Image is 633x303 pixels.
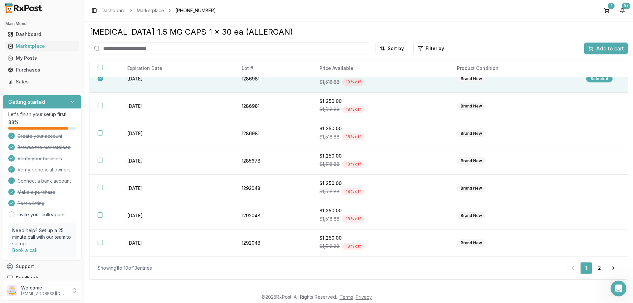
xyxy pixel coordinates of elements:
[340,294,353,300] a: Terms
[319,153,441,159] div: $1,250.00
[234,202,312,229] td: 1292048
[319,243,340,250] span: $1,518.88
[3,260,81,272] button: Support
[5,21,79,26] h2: Main Menu
[5,40,79,52] a: Marketplace
[16,275,38,282] span: Feedback
[342,78,365,86] div: 18 % off
[319,98,441,105] div: $1,250.00
[5,64,79,76] a: Purchases
[17,200,45,207] span: Post a listing
[584,43,628,54] button: Add to cart
[607,262,620,274] a: Go to next page
[234,65,312,93] td: 1286981
[319,134,340,140] span: $1,518.88
[342,106,365,113] div: 18 % off
[342,243,365,250] div: 18 % off
[376,43,408,54] button: Sort by
[119,65,234,93] td: [DATE]
[596,45,624,52] span: Add to cart
[175,7,216,14] span: [PHONE_NUMBER]
[8,111,76,118] p: Let's finish your setup first!
[8,55,76,61] div: My Posts
[5,28,79,40] a: Dashboard
[457,185,486,192] div: Brand New
[102,7,216,14] nav: breadcrumb
[234,93,312,120] td: 1286981
[17,155,62,162] span: Verify your business
[17,178,71,184] span: Connect a bank account
[457,157,486,165] div: Brand New
[3,65,81,75] button: Purchases
[580,262,592,274] a: 1
[119,175,234,202] td: [DATE]
[90,27,628,37] div: [MEDICAL_DATA] 1.5 MG CAPS 1 x 30 ea (ALLERGAN)
[319,106,340,113] span: $1,518.88
[7,285,17,296] img: User avatar
[8,119,18,126] span: 88 %
[5,76,79,88] a: Sales
[3,272,81,284] button: Feedback
[457,75,486,82] div: Brand New
[234,229,312,257] td: 1292048
[319,161,340,167] span: $1,518.88
[8,78,76,85] div: Sales
[356,294,372,300] a: Privacy
[17,211,66,218] a: Invite your colleagues
[413,43,448,54] button: Filter by
[119,120,234,147] td: [DATE]
[457,239,486,247] div: Brand New
[319,216,340,222] span: $1,518.88
[234,147,312,175] td: 1285678
[3,29,81,40] button: Dashboard
[319,207,441,214] div: $1,250.00
[457,103,486,110] div: Brand New
[342,161,365,168] div: 18 % off
[8,98,45,106] h3: Getting started
[234,175,312,202] td: 1292048
[449,60,578,77] th: Product Condition
[137,7,164,14] a: Marketplace
[611,281,626,296] iframe: Intercom live chat
[119,93,234,120] td: [DATE]
[119,147,234,175] td: [DATE]
[17,144,71,151] span: Browse the marketplace
[342,188,365,195] div: 18 % off
[622,3,630,9] div: 9+
[319,180,441,187] div: $1,250.00
[119,202,234,229] td: [DATE]
[98,265,152,271] div: Showing 1 to 10 of 13 entries
[457,130,486,137] div: Brand New
[17,189,55,196] span: Make a purchase
[8,67,76,73] div: Purchases
[3,3,45,13] img: RxPost Logo
[21,285,67,291] p: Welcome
[3,41,81,51] button: Marketplace
[388,45,404,52] span: Sort by
[8,43,76,49] div: Marketplace
[17,167,71,173] span: Verify beneficial owners
[586,75,613,82] div: Selected
[12,227,72,247] p: Need help? Set up a 25 minute call with our team to set up.
[12,247,38,253] a: Book a call
[457,212,486,219] div: Brand New
[3,76,81,87] button: Sales
[17,133,62,139] span: Create your account
[312,60,449,77] th: Price Available
[601,5,612,16] button: 1
[119,229,234,257] td: [DATE]
[119,60,234,77] th: Expiration Date
[234,60,312,77] th: Lot #
[567,262,620,274] nav: pagination
[593,262,605,274] a: 2
[3,53,81,63] button: My Posts
[617,5,628,16] button: 9+
[319,125,441,132] div: $1,250.00
[426,45,444,52] span: Filter by
[608,3,615,9] div: 1
[319,235,441,241] div: $1,250.00
[102,7,126,14] a: Dashboard
[342,133,365,140] div: 18 % off
[21,291,67,296] p: [EMAIL_ADDRESS][DOMAIN_NAME]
